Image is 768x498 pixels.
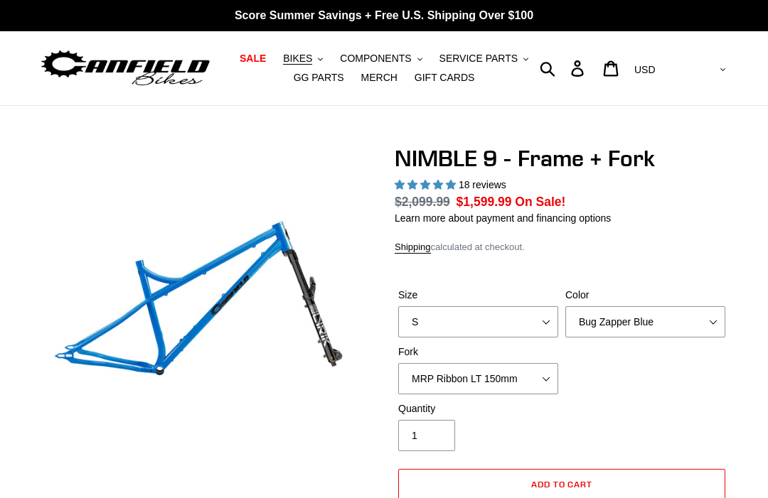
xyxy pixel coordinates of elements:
[439,53,518,65] span: SERVICE PARTS
[515,193,565,211] span: On Sale!
[340,53,411,65] span: COMPONENTS
[283,53,312,65] span: BIKES
[333,49,429,68] button: COMPONENTS
[361,72,398,84] span: MERCH
[398,345,558,359] label: Fork
[276,49,330,68] button: BIKES
[39,47,212,90] img: Canfield Bikes
[415,72,475,84] span: GIFT CARDS
[233,49,273,68] a: SALE
[459,179,506,190] span: 18 reviews
[395,212,611,224] a: Learn more about payment and financing options
[395,145,729,172] h1: NIMBLE 9 - Frame + Fork
[287,68,351,87] a: GG PARTS
[240,53,266,65] span: SALE
[354,68,405,87] a: MERCH
[457,195,512,209] span: $1,599.99
[565,288,725,303] label: Color
[531,479,593,489] span: Add to cart
[432,49,535,68] button: SERVICE PARTS
[395,179,459,190] span: 4.89 stars
[395,242,431,254] a: Shipping
[398,288,558,303] label: Size
[407,68,482,87] a: GIFT CARDS
[395,195,450,209] s: $2,099.99
[294,72,344,84] span: GG PARTS
[395,240,729,254] div: calculated at checkout.
[398,401,558,416] label: Quantity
